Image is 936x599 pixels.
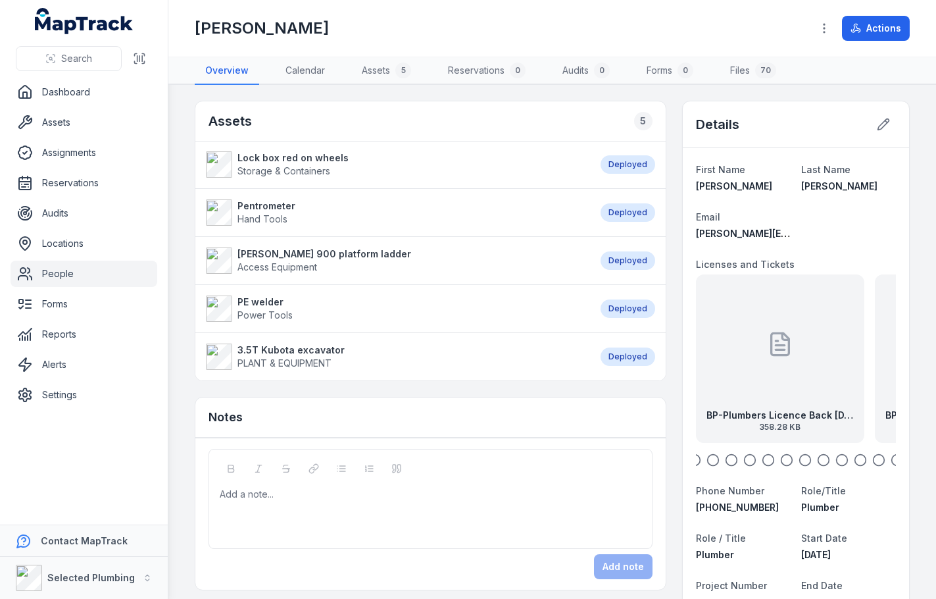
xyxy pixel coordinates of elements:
[510,63,526,78] div: 0
[11,382,157,408] a: Settings
[801,164,850,175] span: Last Name
[706,422,854,432] span: 358.28 KB
[237,199,295,213] strong: Pentrometer
[11,109,157,136] a: Assets
[677,63,693,78] div: 0
[801,180,877,192] span: [PERSON_NAME]
[16,46,122,71] button: Search
[696,502,779,513] span: [PHONE_NUMBER]
[35,8,134,34] a: MapTrack
[11,321,157,348] a: Reports
[206,199,587,226] a: PentrometerHand Tools
[195,57,259,85] a: Overview
[696,180,772,192] span: [PERSON_NAME]
[237,151,349,165] strong: Lock box red on wheels
[11,170,157,196] a: Reservations
[41,535,128,546] strong: Contact MapTrack
[801,502,839,513] span: Plumber
[237,309,293,321] span: Power Tools
[601,203,655,222] div: Deployed
[720,57,787,85] a: Files70
[601,251,655,270] div: Deployed
[636,57,704,85] a: Forms0
[237,296,293,309] strong: PE welder
[801,533,847,544] span: Start Date
[206,296,587,322] a: PE welderPower Tools
[237,344,345,357] strong: 3.5T Kubota excavator
[11,291,157,317] a: Forms
[601,299,655,318] div: Deployed
[206,344,587,370] a: 3.5T Kubota excavatorPLANT & EQUIPMENT
[801,549,831,560] span: [DATE]
[237,165,330,176] span: Storage & Containers
[195,18,329,39] h1: [PERSON_NAME]
[696,115,739,134] h2: Details
[801,485,846,496] span: Role/Title
[11,140,157,166] a: Assignments
[696,533,746,544] span: Role / Title
[594,63,610,78] div: 0
[842,16,910,41] button: Actions
[11,200,157,226] a: Audits
[206,151,587,178] a: Lock box red on wheelsStorage & Containers
[237,247,411,261] strong: [PERSON_NAME] 900 platform ladder
[237,261,317,273] span: Access Equipment
[209,408,243,427] h3: Notes
[706,409,854,422] strong: BP-Plumbers Licence Back [DATE]
[601,348,655,366] div: Deployed
[696,228,931,239] span: [PERSON_NAME][EMAIL_ADDRESS][DOMAIN_NAME]
[696,164,745,175] span: First Name
[696,485,764,496] span: Phone Number
[61,52,92,65] span: Search
[801,549,831,560] time: 3/23/2020, 12:00:00 AM
[237,357,332,369] span: PLANT & EQUIPMENT
[552,57,620,85] a: Audits0
[11,352,157,378] a: Alerts
[237,213,287,224] span: Hand Tools
[696,549,734,560] span: Plumber
[11,79,157,105] a: Dashboard
[696,259,795,270] span: Licenses and Tickets
[206,247,587,274] a: [PERSON_NAME] 900 platform ladderAccess Equipment
[11,261,157,287] a: People
[696,580,767,591] span: Project Number
[275,57,335,85] a: Calendar
[11,230,157,257] a: Locations
[696,211,720,222] span: Email
[601,155,655,174] div: Deployed
[634,112,653,130] div: 5
[395,63,411,78] div: 5
[209,112,252,130] h2: Assets
[801,580,843,591] span: End Date
[47,572,135,583] strong: Selected Plumbing
[351,57,422,85] a: Assets5
[755,63,776,78] div: 70
[437,57,536,85] a: Reservations0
